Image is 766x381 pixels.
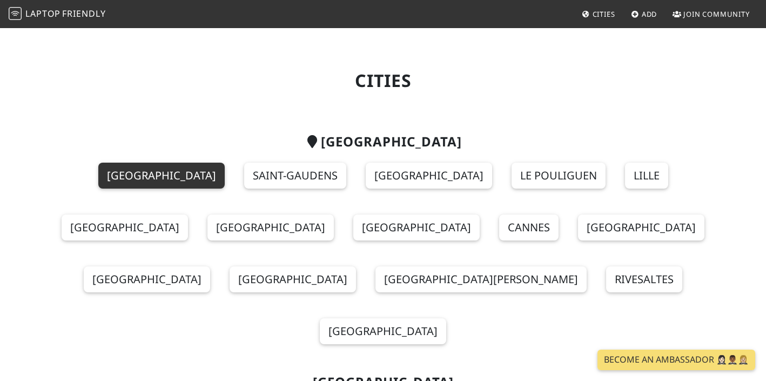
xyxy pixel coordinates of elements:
[207,215,334,240] a: [GEOGRAPHIC_DATA]
[62,8,105,19] span: Friendly
[627,4,662,24] a: Add
[375,266,587,292] a: [GEOGRAPHIC_DATA][PERSON_NAME]
[366,163,492,189] a: [GEOGRAPHIC_DATA]
[84,266,210,292] a: [GEOGRAPHIC_DATA]
[593,9,615,19] span: Cities
[606,266,682,292] a: Rivesaltes
[499,215,559,240] a: Cannes
[320,318,446,344] a: [GEOGRAPHIC_DATA]
[98,163,225,189] a: [GEOGRAPHIC_DATA]
[597,350,755,370] a: Become an Ambassador 🤵🏻‍♀️🤵🏾‍♂️🤵🏼‍♀️
[353,215,480,240] a: [GEOGRAPHIC_DATA]
[230,266,356,292] a: [GEOGRAPHIC_DATA]
[683,9,750,19] span: Join Community
[642,9,657,19] span: Add
[625,163,668,189] a: Lille
[33,70,733,91] h1: Cities
[9,7,22,20] img: LaptopFriendly
[244,163,346,189] a: Saint-Gaudens
[25,8,61,19] span: Laptop
[33,134,733,150] h2: [GEOGRAPHIC_DATA]
[9,5,106,24] a: LaptopFriendly LaptopFriendly
[512,163,606,189] a: Le Pouliguen
[577,4,620,24] a: Cities
[62,215,188,240] a: [GEOGRAPHIC_DATA]
[668,4,754,24] a: Join Community
[578,215,704,240] a: [GEOGRAPHIC_DATA]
